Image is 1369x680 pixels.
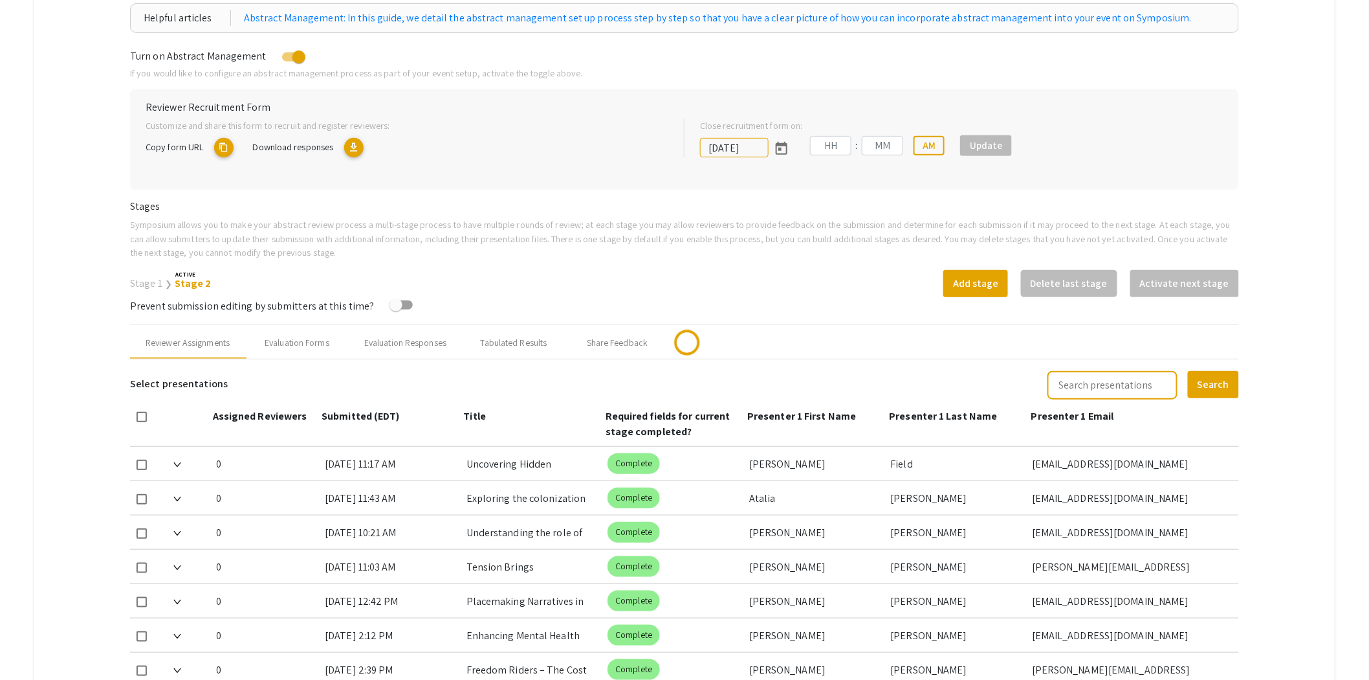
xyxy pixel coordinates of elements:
div: [EMAIL_ADDRESS][DOMAIN_NAME] [1032,618,1229,652]
div: 0 [216,584,314,618]
div: [DATE] 11:43 AM [325,481,456,515]
img: Expand arrow [173,497,181,502]
img: Expand arrow [173,531,181,536]
span: Title [464,409,487,423]
p: Symposium allows you to make your abstract review process a multi-stage process to have multiple ... [130,218,1239,260]
span: ❯ [165,278,172,289]
div: Field [891,447,1022,481]
mat-icon: copy URL [214,138,234,157]
div: Evaluation Responses [364,336,446,350]
div: Tabulated Results [481,336,547,350]
div: 0 [216,550,314,584]
button: Delete last stage [1021,270,1117,297]
mat-chip: Complete [608,453,660,474]
div: 0 [216,481,314,515]
div: [DATE] 11:03 AM [325,550,456,584]
button: Open calendar [769,135,794,161]
div: [PERSON_NAME] [749,447,881,481]
iframe: Chat [10,622,55,670]
div: [DATE] 2:12 PM [325,618,456,652]
button: Update [960,135,1012,156]
img: Expand arrow [173,668,181,674]
div: [EMAIL_ADDRESS][DOMAIN_NAME] [1032,447,1229,481]
button: Activate next stage [1130,270,1239,297]
div: Tension Brings Attention:&nbsp; Connecting American History and Engineering [466,550,598,584]
mat-chip: Complete [608,488,660,508]
a: Stage 1 [130,277,162,290]
div: [DATE] 11:17 AM [325,447,456,481]
div: Evaluation Forms [265,336,329,350]
span: Submitted (EDT) [322,409,400,423]
p: If you would like to configure an abstract management process as part of your event setup, activa... [130,66,1239,80]
div: [PERSON_NAME] [891,584,1022,618]
h6: Stages [130,200,1239,212]
div: Reviewer Assignments [146,336,230,350]
span: Presenter 1 Email [1031,409,1114,423]
label: Close recruitment form on: [700,119,803,133]
div: [PERSON_NAME] [749,618,881,652]
div: [DATE] 10:21 AM [325,516,456,549]
input: Hours [810,136,851,155]
button: Search [1188,371,1239,398]
mat-chip: Complete [608,625,660,646]
div: Atalia [749,481,881,515]
mat-chip: Complete [608,659,660,680]
div: 0 [216,618,314,652]
div: [PERSON_NAME][EMAIL_ADDRESS][PERSON_NAME][DOMAIN_NAME] [1032,550,1229,584]
div: Exploring the colonization dynamics of Mycetohabitans spp.&nbsp;[PERSON_NAME], [PERSON_NAME], [PE... [466,481,598,515]
div: Placemaking Narratives in Food Halls [466,584,598,618]
div: Uncovering Hidden Partnerships: Scanning Fusarium Genomes for Bacterial Presence [466,447,598,481]
div: : [851,138,862,153]
div: [PERSON_NAME] [749,516,881,549]
span: Copy form URL [146,141,203,153]
div: [PERSON_NAME] [891,516,1022,549]
img: Expand arrow [173,600,181,605]
div: Understanding the role of DNAJA1 on the RNR complex [466,516,598,549]
button: Add stage [943,270,1008,297]
input: Minutes [862,136,903,155]
div: [EMAIL_ADDRESS][DOMAIN_NAME] [1032,481,1229,515]
div: [PERSON_NAME] [891,481,1022,515]
div: Helpful articles [144,10,231,26]
span: Required fields for current stage completed? [606,409,730,438]
img: Expand arrow [173,462,181,468]
button: AM [914,136,945,155]
div: Share Feedback [587,336,648,350]
div: [PERSON_NAME] [891,550,1022,584]
p: Customize and share this form to recruit and register reviewers: [146,119,663,133]
span: Assigned Reviewers [213,409,307,423]
div: [PERSON_NAME] [891,618,1022,652]
mat-chip: Complete [608,556,660,577]
mat-icon: Export responses [344,138,364,157]
div: [PERSON_NAME] [749,550,881,584]
div: 0 [216,516,314,549]
mat-chip: Complete [608,591,660,611]
div: [EMAIL_ADDRESS][DOMAIN_NAME] [1032,584,1229,618]
span: Turn on Abstract Management [130,49,267,63]
h6: Reviewer Recruitment Form [146,101,1223,113]
span: Presenter 1 Last Name [890,409,998,423]
img: Expand arrow [173,634,181,639]
a: Stage 2 [175,277,212,290]
div: 0 [216,447,314,481]
div: Enhancing Mental Health and Dissecting Identity and Power: A Training Program for Correctional Of... [466,618,598,652]
div: [DATE] 12:42 PM [325,584,456,618]
div: [PERSON_NAME] [749,584,881,618]
a: Abstract Management: In this guide, we detail the abstract management set up process step by step... [244,10,1192,26]
span: Prevent submission editing by submitters at this time? [130,299,374,313]
input: Search presentations [1047,371,1177,400]
img: Expand arrow [173,565,181,571]
div: [EMAIL_ADDRESS][DOMAIN_NAME] [1032,516,1229,549]
mat-chip: Complete [608,522,660,543]
h6: Select presentations [130,370,228,398]
span: Presenter 1 First Name [747,409,856,423]
span: Download responses [253,141,334,153]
